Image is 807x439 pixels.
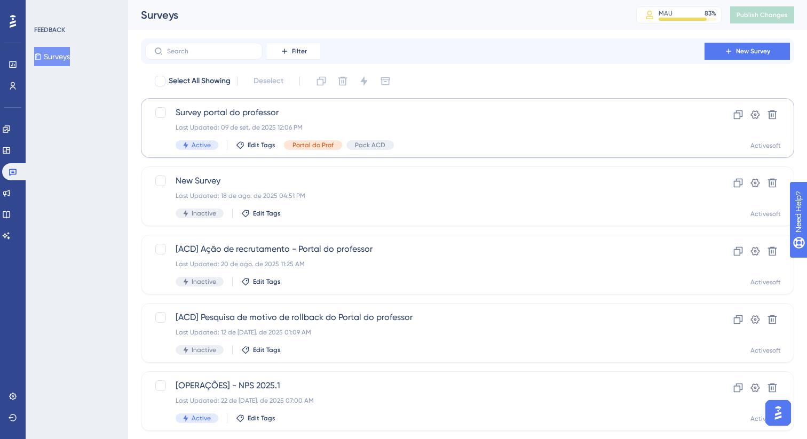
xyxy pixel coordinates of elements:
[176,174,674,187] span: New Survey
[244,71,293,91] button: Deselect
[176,191,674,200] div: Last Updated: 18 de ago. de 2025 04:51 PM
[192,277,216,286] span: Inactive
[292,47,307,55] span: Filter
[659,9,672,18] div: MAU
[355,141,385,149] span: Pack ACD
[750,346,781,355] div: Activesoft
[253,346,281,354] span: Edit Tags
[192,209,216,218] span: Inactive
[141,7,610,22] div: Surveys
[705,43,790,60] button: New Survey
[254,75,283,87] span: Deselect
[236,141,275,149] button: Edit Tags
[176,106,674,119] span: Survey portal do professor
[248,414,275,422] span: Edit Tags
[267,43,320,60] button: Filter
[176,260,674,268] div: Last Updated: 20 de ago. de 2025 11:25 AM
[750,414,781,423] div: Activesoft
[167,47,254,55] input: Search
[192,414,211,422] span: Active
[762,397,794,429] iframe: UserGuiding AI Assistant Launcher
[236,414,275,422] button: Edit Tags
[176,123,674,132] div: Last Updated: 09 de set. de 2025 12:06 PM
[25,3,67,15] span: Need Help?
[176,311,674,324] span: [ACD] Pesquisa de motivo de rollback do Portal do professor
[192,346,216,354] span: Inactive
[34,47,70,66] button: Surveys
[705,9,716,18] div: 83 %
[34,26,65,34] div: FEEDBACK
[176,379,674,392] span: [OPERAÇÕES] - NPS 2025.1
[248,141,275,149] span: Edit Tags
[241,209,281,218] button: Edit Tags
[169,75,231,87] span: Select All Showing
[192,141,211,149] span: Active
[292,141,334,149] span: Portal do Prof
[750,210,781,218] div: Activesoft
[736,47,770,55] span: New Survey
[750,141,781,150] div: Activesoft
[737,11,788,19] span: Publish Changes
[176,396,674,405] div: Last Updated: 22 de [DATE]. de 2025 07:00 AM
[730,6,794,23] button: Publish Changes
[253,209,281,218] span: Edit Tags
[176,243,674,256] span: [ACD] Ação de recrutamento - Portal do professor
[241,277,281,286] button: Edit Tags
[241,346,281,354] button: Edit Tags
[750,278,781,286] div: Activesoft
[253,277,281,286] span: Edit Tags
[176,328,674,337] div: Last Updated: 12 de [DATE]. de 2025 01:09 AM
